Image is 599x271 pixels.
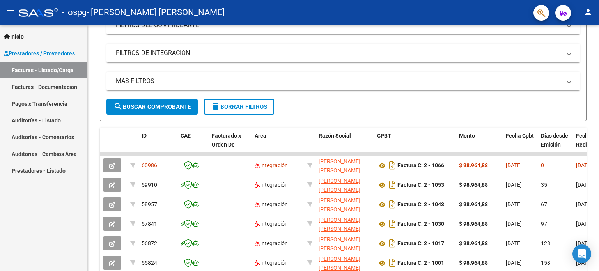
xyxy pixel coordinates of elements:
[319,197,360,213] span: [PERSON_NAME] [PERSON_NAME]
[138,128,177,162] datatable-header-cell: ID
[387,159,397,172] i: Descargar documento
[319,235,371,252] div: 27342135159
[541,182,547,188] span: 35
[576,162,592,168] span: [DATE]
[212,133,241,148] span: Facturado x Orden De
[255,240,288,246] span: Integración
[387,198,397,211] i: Descargar documento
[397,182,444,188] strong: Factura C: 2 - 1053
[255,182,288,188] span: Integración
[211,103,267,110] span: Borrar Filtros
[576,133,598,148] span: Fecha Recibido
[116,49,561,57] mat-panel-title: FILTROS DE INTEGRACION
[397,260,444,266] strong: Factura C: 2 - 1001
[319,133,351,139] span: Razón Social
[387,218,397,230] i: Descargar documento
[255,162,288,168] span: Integración
[397,221,444,227] strong: Factura C: 2 - 1030
[387,257,397,269] i: Descargar documento
[319,177,371,193] div: 27342135159
[319,196,371,213] div: 27342135159
[319,255,371,271] div: 27342135159
[541,221,547,227] span: 97
[4,32,24,41] span: Inicio
[541,240,550,246] span: 128
[319,157,371,174] div: 27342135159
[459,162,488,168] strong: $ 98.964,88
[255,221,288,227] span: Integración
[6,7,16,17] mat-icon: menu
[459,240,488,246] strong: $ 98.964,88
[506,240,522,246] span: [DATE]
[506,221,522,227] span: [DATE]
[397,241,444,247] strong: Factura C: 2 - 1017
[387,237,397,250] i: Descargar documento
[506,182,522,188] span: [DATE]
[459,182,488,188] strong: $ 98.964,88
[113,103,191,110] span: Buscar Comprobante
[211,102,220,111] mat-icon: delete
[541,133,568,148] span: Días desde Emisión
[541,162,544,168] span: 0
[506,260,522,266] span: [DATE]
[113,102,123,111] mat-icon: search
[62,4,87,21] span: - ospg
[255,201,288,207] span: Integración
[87,4,225,21] span: - [PERSON_NAME] [PERSON_NAME]
[377,133,391,139] span: CPBT
[576,240,592,246] span: [DATE]
[387,179,397,191] i: Descargar documento
[459,133,475,139] span: Monto
[397,202,444,208] strong: Factura C: 2 - 1043
[456,128,503,162] datatable-header-cell: Monto
[459,221,488,227] strong: $ 98.964,88
[255,133,266,139] span: Area
[576,182,592,188] span: [DATE]
[106,99,198,115] button: Buscar Comprobante
[142,260,157,266] span: 55824
[506,162,522,168] span: [DATE]
[181,133,191,139] span: CAE
[538,128,573,162] datatable-header-cell: Días desde Emisión
[106,72,580,90] mat-expansion-panel-header: MAS FILTROS
[319,256,360,271] span: [PERSON_NAME] [PERSON_NAME]
[319,236,360,252] span: [PERSON_NAME] [PERSON_NAME]
[106,44,580,62] mat-expansion-panel-header: FILTROS DE INTEGRACION
[459,201,488,207] strong: $ 98.964,88
[583,7,593,17] mat-icon: person
[142,240,157,246] span: 56872
[572,244,591,263] div: Open Intercom Messenger
[397,163,444,169] strong: Factura C: 2 - 1066
[506,133,534,139] span: Fecha Cpbt
[319,216,371,232] div: 27342135159
[503,128,538,162] datatable-header-cell: Fecha Cpbt
[177,128,209,162] datatable-header-cell: CAE
[319,158,360,174] span: [PERSON_NAME] [PERSON_NAME]
[541,260,550,266] span: 158
[506,201,522,207] span: [DATE]
[319,178,360,193] span: [PERSON_NAME] [PERSON_NAME]
[209,128,252,162] datatable-header-cell: Facturado x Orden De
[252,128,304,162] datatable-header-cell: Area
[576,201,592,207] span: [DATE]
[142,221,157,227] span: 57841
[142,162,157,168] span: 60986
[204,99,274,115] button: Borrar Filtros
[319,217,360,232] span: [PERSON_NAME] [PERSON_NAME]
[541,201,547,207] span: 67
[142,133,147,139] span: ID
[116,77,561,85] mat-panel-title: MAS FILTROS
[459,260,488,266] strong: $ 98.964,88
[576,221,592,227] span: [DATE]
[4,49,75,58] span: Prestadores / Proveedores
[315,128,374,162] datatable-header-cell: Razón Social
[255,260,288,266] span: Integración
[142,201,157,207] span: 58957
[374,128,456,162] datatable-header-cell: CPBT
[142,182,157,188] span: 59910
